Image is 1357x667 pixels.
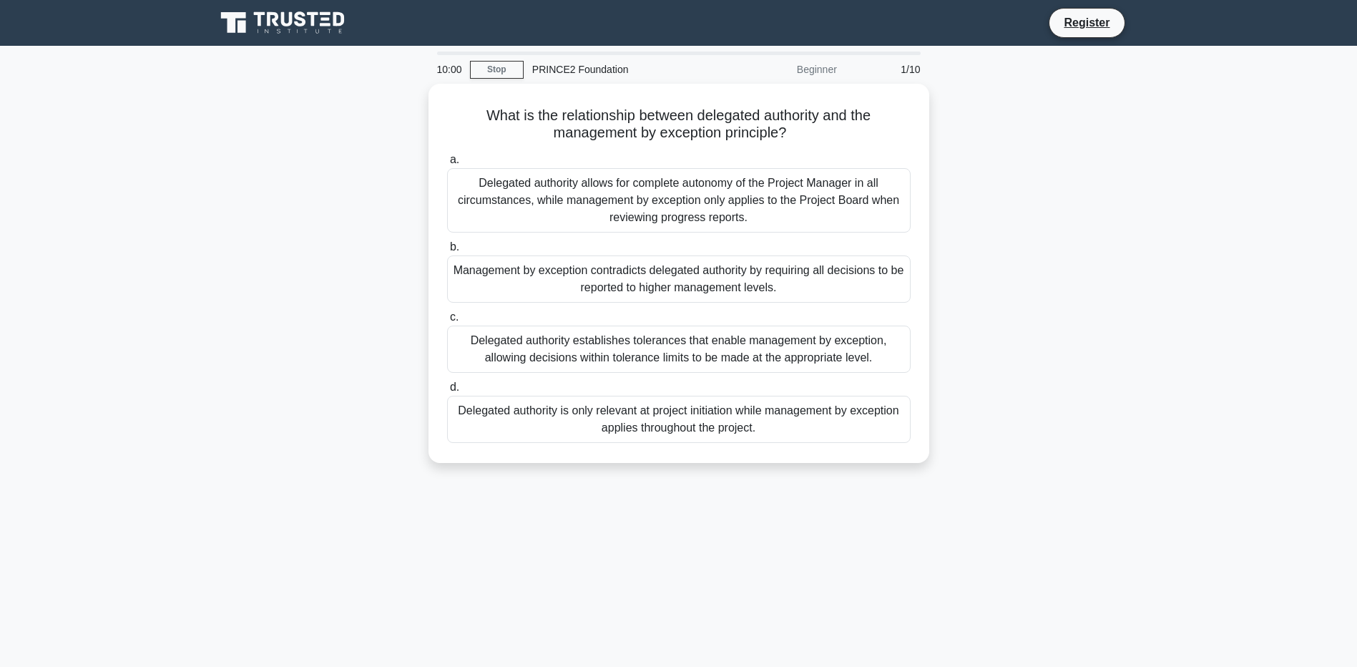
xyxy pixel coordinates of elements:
[447,168,911,233] div: Delegated authority allows for complete autonomy of the Project Manager in all circumstances, whi...
[447,326,911,373] div: Delegated authority establishes tolerances that enable management by exception, allowing decision...
[447,396,911,443] div: Delegated authority is only relevant at project initiation while management by exception applies ...
[450,240,459,253] span: b.
[1055,14,1118,31] a: Register
[450,153,459,165] span: a.
[447,255,911,303] div: Management by exception contradicts delegated authority by requiring all decisions to be reported...
[524,55,720,84] div: PRINCE2 Foundation
[450,381,459,393] span: d.
[720,55,846,84] div: Beginner
[470,61,524,79] a: Stop
[450,311,459,323] span: c.
[428,55,470,84] div: 10:00
[446,107,912,142] h5: What is the relationship between delegated authority and the management by exception principle?
[846,55,929,84] div: 1/10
